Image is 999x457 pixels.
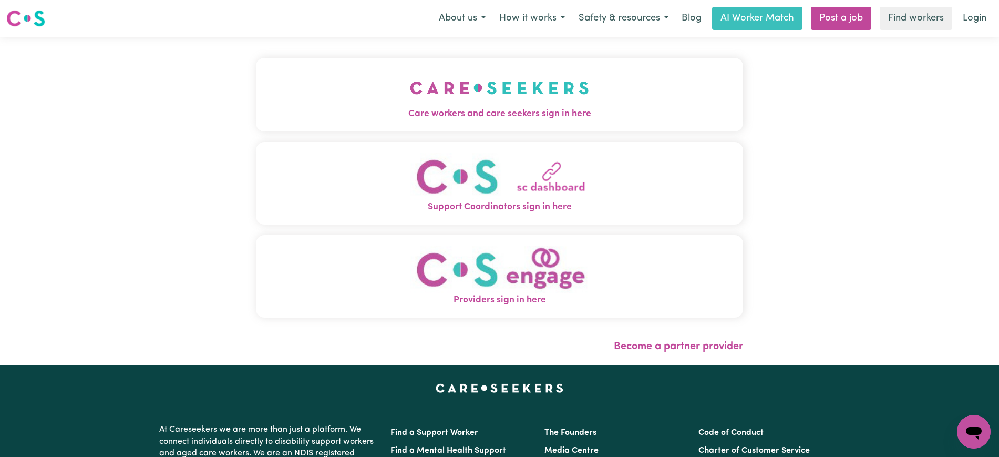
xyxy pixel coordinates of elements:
button: Providers sign in here [256,235,743,318]
a: Post a job [811,7,871,30]
button: How it works [492,7,572,29]
button: Support Coordinators sign in here [256,142,743,225]
a: AI Worker Match [712,7,802,30]
button: Care workers and care seekers sign in here [256,58,743,131]
span: Providers sign in here [256,293,743,307]
a: Charter of Customer Service [698,446,810,455]
a: Media Centre [544,446,599,455]
iframe: Button to launch messaging window [957,415,991,449]
img: Careseekers logo [6,9,45,28]
a: The Founders [544,429,596,437]
button: Safety & resources [572,7,675,29]
a: Careseekers logo [6,6,45,31]
a: Careseekers home page [436,384,563,392]
a: Code of Conduct [698,429,764,437]
a: Blog [675,7,708,30]
span: Support Coordinators sign in here [256,200,743,214]
button: About us [432,7,492,29]
a: Become a partner provider [614,341,743,352]
span: Care workers and care seekers sign in here [256,107,743,121]
a: Login [956,7,993,30]
a: Find workers [880,7,952,30]
a: Find a Support Worker [390,429,478,437]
